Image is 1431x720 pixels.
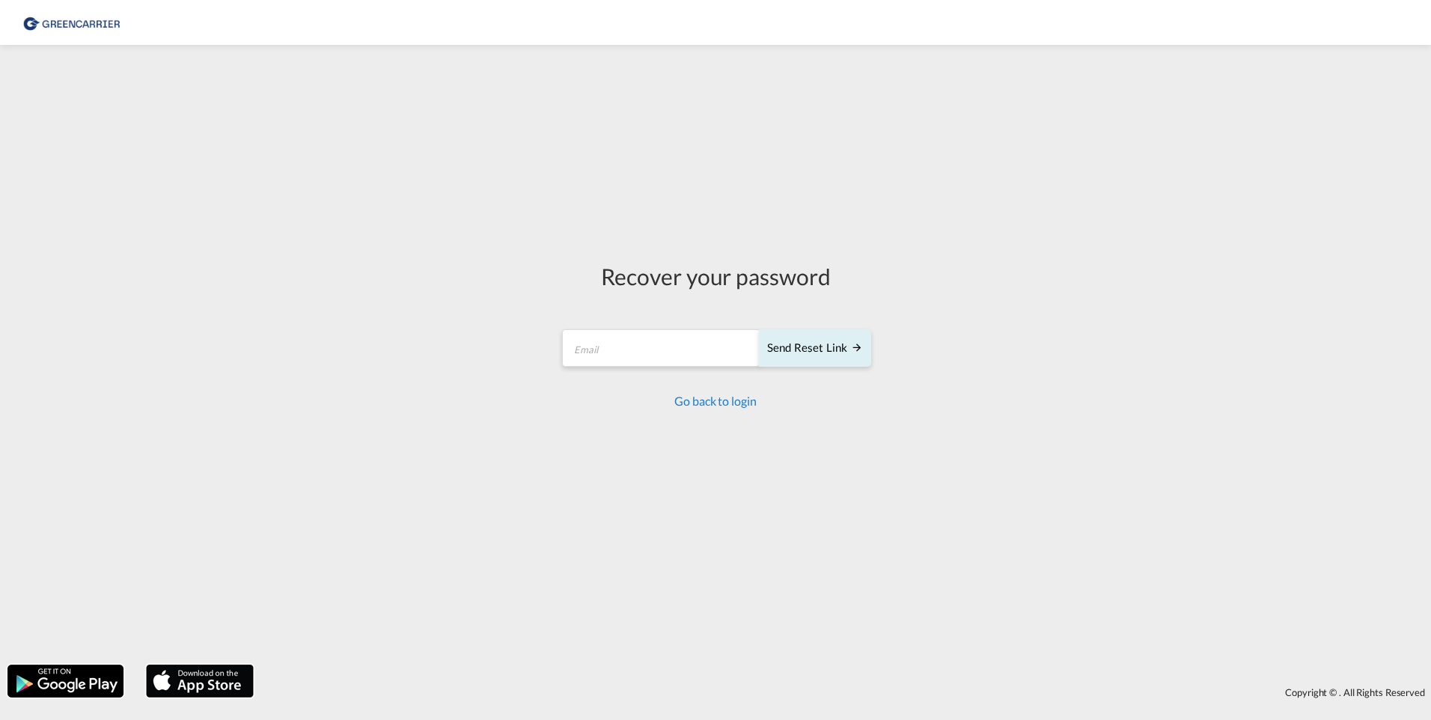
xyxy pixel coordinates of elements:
md-icon: icon-arrow-right [851,341,863,353]
img: google.png [6,663,125,699]
div: Copyright © . All Rights Reserved [261,680,1431,705]
img: 1378a7308afe11ef83610d9e779c6b34.png [22,6,123,40]
input: Email [562,329,760,367]
div: Recover your password [560,260,871,292]
div: Send reset link [767,340,863,357]
button: SEND RESET LINK [759,329,871,367]
a: Go back to login [674,394,756,408]
img: apple.png [144,663,255,699]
